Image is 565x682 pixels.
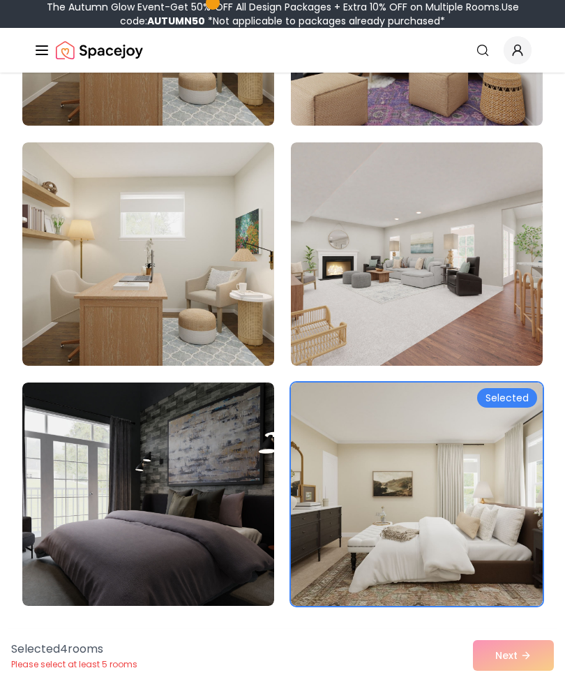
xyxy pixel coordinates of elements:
img: Room room-100 [291,383,543,606]
div: Selected [477,388,537,408]
img: Room room-97 [22,142,274,366]
span: *Not applicable to packages already purchased* [205,14,445,28]
img: Room room-98 [291,142,543,366]
img: Room room-99 [22,383,274,606]
a: Spacejoy [56,36,143,64]
nav: Global [33,28,532,73]
p: Please select at least 5 rooms [11,659,137,670]
img: Spacejoy Logo [56,36,143,64]
p: Selected 4 room s [11,641,137,658]
b: AUTUMN50 [147,14,205,28]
